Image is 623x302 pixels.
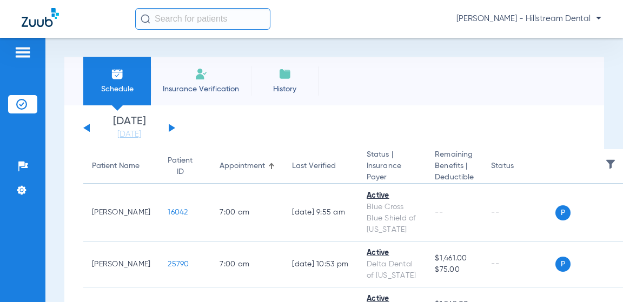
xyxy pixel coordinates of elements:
div: Last Verified [292,160,336,172]
div: Patient Name [92,160,140,172]
span: $75.00 [435,264,474,276]
span: Schedule [91,84,143,95]
li: [DATE] [97,116,162,140]
span: $1,461.00 [435,253,474,264]
span: Insurance Verification [159,84,243,95]
td: 7:00 AM [211,241,283,287]
div: Active [367,190,417,202]
span: [PERSON_NAME] - Hillstream Dental [456,14,601,24]
span: P [555,257,571,272]
td: [DATE] 9:55 AM [283,184,358,241]
td: [DATE] 10:53 PM [283,241,358,287]
span: History [259,84,310,95]
td: 7:00 AM [211,184,283,241]
span: Insurance Payer [367,160,417,183]
div: Patient Name [92,160,150,172]
input: Search for patients [135,8,270,30]
td: [PERSON_NAME] [83,184,159,241]
td: -- [482,241,555,287]
div: Appointment [220,160,265,172]
div: Patient ID [168,155,193,178]
div: Appointment [220,160,275,172]
img: Zuub Logo [22,8,59,27]
span: Deductible [435,172,474,183]
span: 16042 [168,209,188,216]
img: History [279,68,291,80]
th: Status | [358,149,426,184]
th: Remaining Benefits | [426,149,482,184]
img: filter.svg [605,159,616,170]
div: Delta Dental of [US_STATE] [367,259,417,281]
img: hamburger-icon [14,46,31,59]
img: Schedule [111,68,124,80]
div: Patient ID [168,155,202,178]
span: 25790 [168,260,189,268]
span: -- [435,209,443,216]
div: Last Verified [292,160,349,172]
td: -- [482,184,555,241]
div: Blue Cross Blue Shield of [US_STATE] [367,202,417,236]
div: Active [367,247,417,259]
img: Search Icon [141,14,150,24]
th: Status [482,149,555,184]
span: P [555,205,571,220]
td: [PERSON_NAME] [83,241,159,287]
a: [DATE] [97,129,162,140]
img: Manual Insurance Verification [195,68,208,80]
